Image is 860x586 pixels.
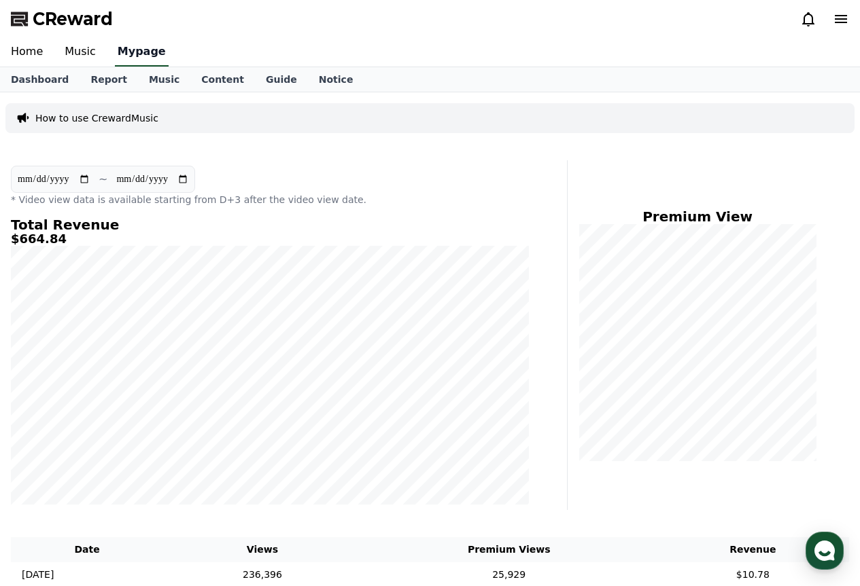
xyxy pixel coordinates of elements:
span: CReward [33,8,113,30]
a: Home [4,431,90,464]
a: Mypage [115,38,169,67]
p: * Video view data is available starting from D+3 after the video view date. [11,193,529,206]
span: Home [35,451,58,462]
h5: $664.84 [11,232,529,246]
a: Music [54,38,107,67]
a: Music [138,67,190,92]
th: Revenue [657,537,849,562]
a: Messages [90,431,175,464]
a: Notice [308,67,364,92]
h4: Premium View [579,209,816,224]
th: Date [11,537,163,562]
p: [DATE] [22,568,54,582]
span: Settings [201,451,235,462]
a: CReward [11,8,113,30]
p: ~ [99,171,107,187]
h4: Total Revenue [11,217,529,232]
span: Messages [113,452,153,462]
a: Report [80,67,138,92]
a: How to use CrewardMusic [35,111,158,125]
th: Premium Views [362,537,657,562]
th: Views [163,537,362,562]
a: Guide [255,67,308,92]
a: Settings [175,431,261,464]
a: Content [190,67,255,92]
